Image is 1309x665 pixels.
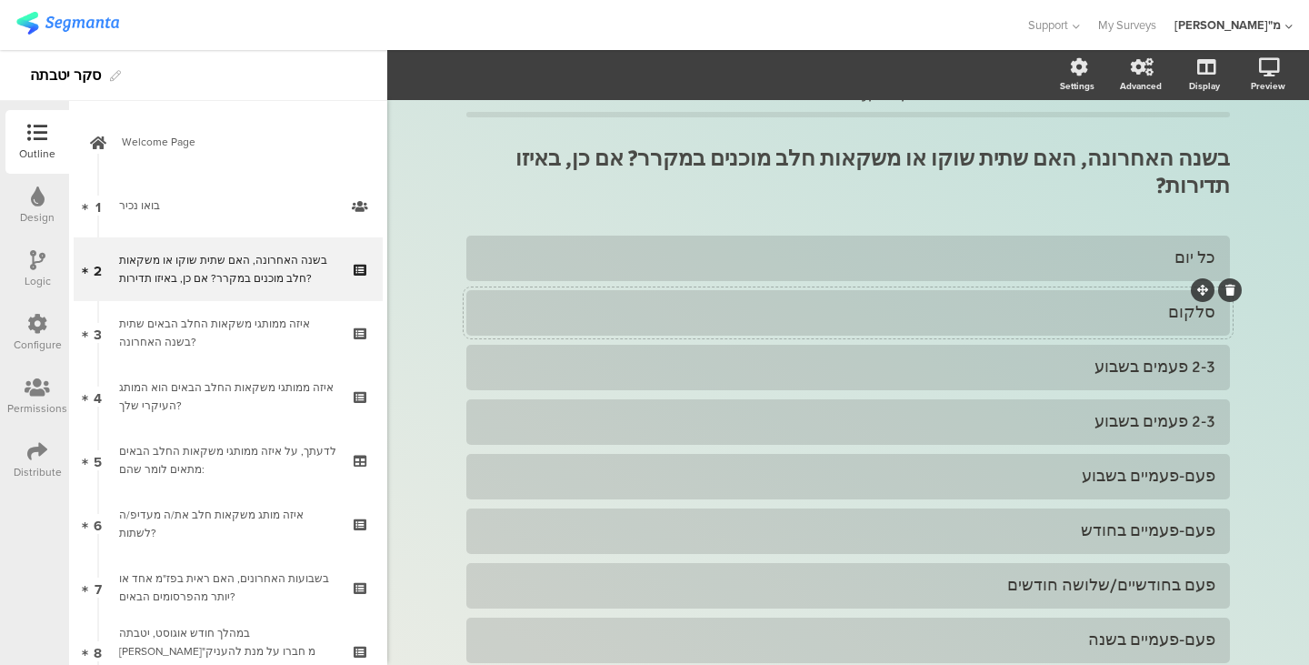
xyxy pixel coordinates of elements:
[481,411,1215,432] div: 2-3 פעמים בשבוע
[94,387,102,407] span: 4
[481,247,1215,268] div: כל יום
[16,12,119,35] img: segmanta logo
[1028,16,1068,34] span: Support
[74,110,383,174] a: Welcome Page
[95,196,101,216] span: 1
[74,556,383,620] a: 7 בשבועות האחרונים, האם ראית בפז"מ אחד או יותר מהפרסומים הבאים?
[74,174,383,237] a: 1 בואו נכיר
[94,514,102,534] span: 6
[1120,79,1162,93] div: Advanced
[94,641,102,661] span: 8
[94,323,102,343] span: 3
[119,569,336,606] div: בשבועות האחרונים, האם ראית בפז"מ אחד או יותר מהפרסומים הבאים?
[7,400,67,417] div: Permissions
[94,450,102,470] span: 5
[1174,16,1281,34] div: [PERSON_NAME]"מ
[25,273,51,289] div: Logic
[119,315,336,351] div: איזה ממותגי משקאות החלב הבאים שתית בשנה האחרונה?
[14,464,62,480] div: Distribute
[74,492,383,556] a: 6 איזה מותג משקאות חלב את/ה מעדיפ/ה לשתות?
[1189,79,1220,93] div: Display
[74,428,383,492] a: 5 לדעתך, על איזה ממותגי משקאות החלב הבאים מתאים לומר שהם:
[515,145,1230,199] strong: בשנה האחרונה, האם שתית שוקו או משקאות חלב מוכנים במקרר? אם כן, באיזו תדירות?
[30,61,101,90] div: סקר יטבתה
[119,506,336,542] div: איזה מותג משקאות חלב את/ה מעדיפ/ה לשתות?
[19,146,55,162] div: Outline
[119,442,336,479] div: לדעתך, על איזה ממותגי משקאות החלב הבאים מתאים לומר שהם:
[119,251,336,287] div: בשנה האחרונה, האם שתית שוקו או משקאות חלב מוכנים במקרר? אם כן, באיזו תדירות?
[95,578,102,598] span: 7
[481,575,1215,596] div: פעם בחודשיים/שלושה חודשים
[1060,79,1094,93] div: Settings
[119,196,336,215] div: בואו נכיר
[20,209,55,226] div: Design
[74,301,383,365] a: 3 איזה ממותגי משקאות החלב הבאים שתית בשנה האחרונה?
[481,357,1215,378] div: 2-3 פעמים בשבוע
[481,466,1215,487] div: פעם-פעמיים בשבוע
[1251,79,1285,93] div: Preview
[14,337,62,353] div: Configure
[122,133,355,151] span: Welcome Page
[119,378,336,415] div: איזה ממותגי משקאות החלב הבאים הוא המותג העיקרי שלך?
[94,259,102,279] span: 2
[481,302,1215,323] div: סלקום
[481,630,1215,650] div: פעם-פעמיים בשנה
[74,365,383,428] a: 4 איזה ממותגי משקאות החלב הבאים הוא המותג העיקרי שלך?
[481,520,1215,541] div: פעם-פעמיים בחודש
[74,237,383,301] a: 2 בשנה האחרונה, האם שתית שוקו או משקאות חלב מוכנים במקרר? אם כן, באיזו תדירות?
